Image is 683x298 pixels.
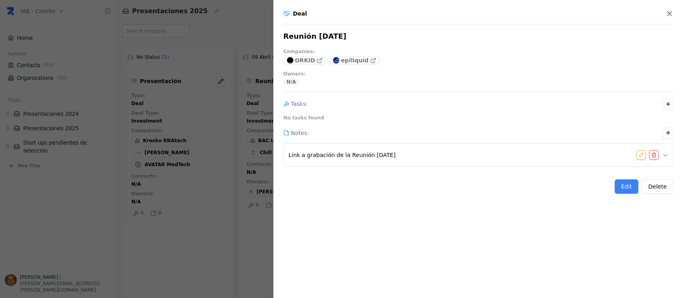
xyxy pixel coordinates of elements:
button: Edit [615,179,638,194]
h2: Reunión [DATE] [283,31,347,42]
button: Delete [641,179,673,194]
p: Companies : [283,48,315,55]
p: Notes : [291,129,309,137]
a: ORKID [283,56,326,64]
img: ORKID [287,57,293,64]
p: Owners : [283,71,306,77]
p: N/A [286,79,296,85]
p: epiliquid [341,56,369,64]
p: Deal [293,10,307,18]
p: ORKID [295,56,315,64]
span: Link a grabación de la Reunión 7-7-2025 [288,151,396,159]
p: No tasks found [283,115,324,121]
a: epiliquid [329,56,380,64]
button: Link a grabación de la Reunión [DATE] [288,147,668,163]
img: epiliquid [333,57,339,64]
p: Tasks : [291,100,308,108]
